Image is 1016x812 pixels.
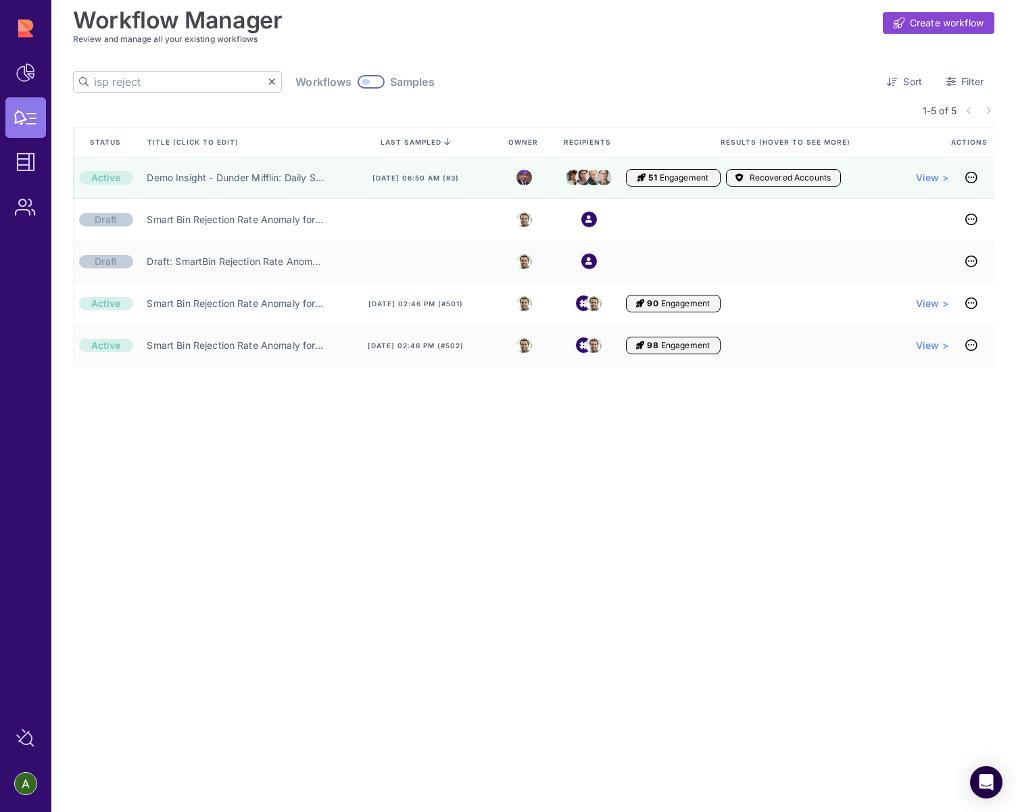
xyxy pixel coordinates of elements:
[903,75,922,89] span: Sort
[586,337,602,353] img: 1535454291666_907810eb340aed75b3af_32.jpg
[721,137,853,147] span: Results (Hover to see more)
[79,213,133,226] div: Draft
[147,171,324,185] a: Demo Insight - Dunder Mifflin: Daily Sales
[516,295,532,311] img: 1535454291666_907810eb340aed75b3af_32.jpg
[586,166,602,189] img: creed.jpeg
[147,255,324,268] a: Draft: SmartBin Rejection Rate Anomaly for Non-ISP Transactions
[586,295,602,311] img: 1535454291666_907810eb340aed75b3af_32.jpg
[661,340,710,351] span: Engagement
[516,212,532,227] img: 1535454291666_907810eb340aed75b3af_32.jpg
[576,166,591,188] img: kelly.png
[750,172,831,183] span: Recovered Accounts
[79,171,133,185] div: Active
[94,72,268,92] input: Search by title
[147,213,324,226] a: Smart Bin Rejection Rate Anomaly for Non-ISP Transactions
[961,75,984,89] span: Filter
[951,137,990,147] span: Actions
[147,137,241,147] span: Title (click to edit)
[923,103,957,118] span: 1-5 of 5
[647,298,658,309] span: 90
[516,254,532,269] img: 1535454291666_907810eb340aed75b3af_32.jpg
[916,297,948,310] a: View >
[79,297,133,310] div: Active
[516,337,532,353] img: 1535454291666_907810eb340aed75b3af_32.jpg
[90,137,124,147] span: Status
[295,75,352,89] span: Workflows
[566,170,581,185] img: jim.jpeg
[910,16,984,30] span: Create workflow
[79,339,133,352] div: Active
[661,298,710,309] span: Engagement
[372,173,459,183] span: [DATE] 06:50 am (#3)
[381,138,441,146] span: last sampled
[73,7,283,34] h1: Workflow Manager
[390,75,435,89] span: Samples
[147,339,324,352] a: Smart Bin Rejection Rate Anomaly for non-ISP Transactions
[508,137,541,147] span: Owner
[636,298,644,309] i: Engagement
[660,172,708,183] span: Engagement
[636,340,644,351] i: Engagement
[15,773,37,794] img: account-photo
[637,172,646,183] i: Engagement
[648,172,656,183] span: 51
[368,341,464,350] span: [DATE] 02:46 pm (#502)
[79,255,133,268] div: Draft
[596,166,612,188] img: dwight.png
[516,170,532,185] img: michael.jpeg
[735,172,744,183] i: Accounts
[916,171,948,185] a: View >
[970,766,1002,798] div: Open Intercom Messenger
[368,299,463,308] span: [DATE] 02:46 pm (#501)
[147,297,324,310] a: Smart Bin Rejection Rate Anomaly for ISP Transactions
[916,339,948,352] a: View >
[564,137,614,147] span: Recipients
[73,34,994,44] h3: Review and manage all your existing workflows
[647,340,658,351] span: 98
